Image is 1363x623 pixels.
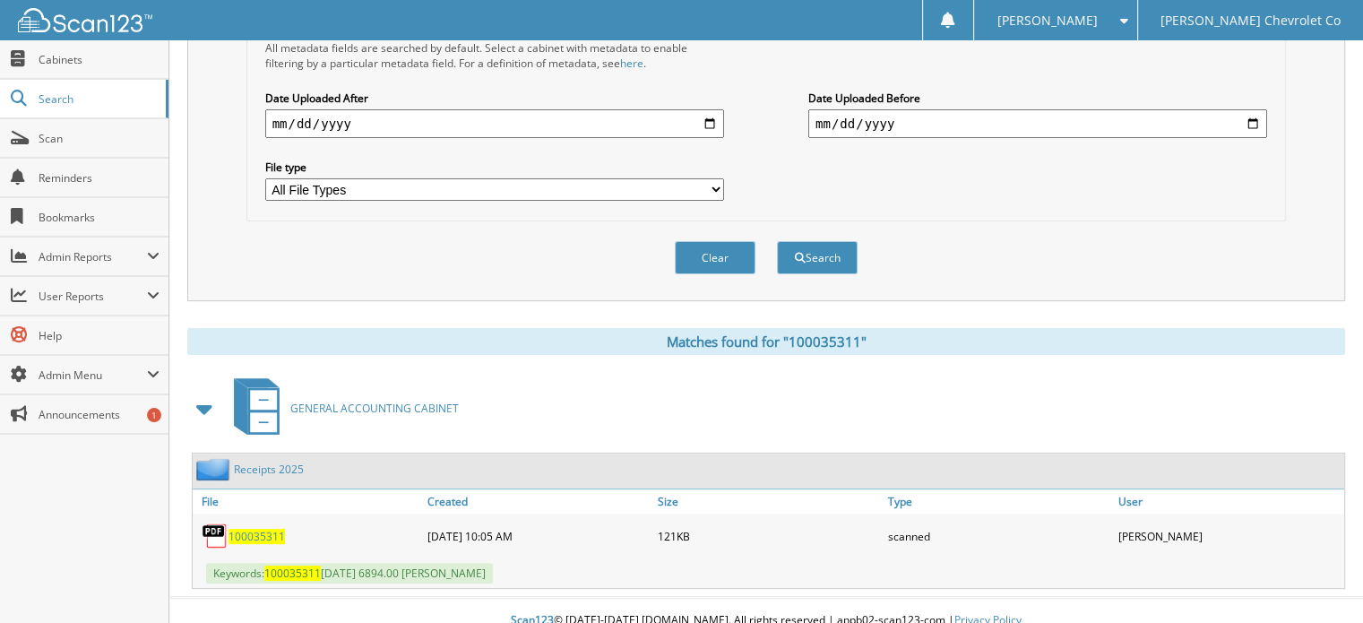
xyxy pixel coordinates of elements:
[39,368,147,383] span: Admin Menu
[39,210,160,225] span: Bookmarks
[147,408,161,422] div: 1
[223,373,459,444] a: GENERAL ACCOUNTING CABINET
[39,52,160,67] span: Cabinets
[202,523,229,549] img: PDF.png
[39,131,160,146] span: Scan
[423,518,653,554] div: [DATE] 10:05 AM
[264,566,321,581] span: 100035311
[39,407,160,422] span: Announcements
[884,518,1114,554] div: scanned
[290,401,459,416] span: GENERAL ACCOUNTING CABINET
[39,91,157,107] span: Search
[206,563,493,584] span: Keywords: [DATE] 6894.00 [PERSON_NAME]
[229,529,285,544] a: 100035311
[265,91,724,106] label: Date Uploaded After
[196,458,234,480] img: folder2.png
[653,489,884,514] a: Size
[675,241,755,274] button: Clear
[265,160,724,175] label: File type
[265,40,724,71] div: All metadata fields are searched by default. Select a cabinet with metadata to enable filtering b...
[777,241,858,274] button: Search
[620,56,643,71] a: here
[39,170,160,186] span: Reminders
[39,249,147,264] span: Admin Reports
[808,91,1267,106] label: Date Uploaded Before
[1114,518,1344,554] div: [PERSON_NAME]
[18,8,152,32] img: scan123-logo-white.svg
[234,462,304,477] a: Receipts 2025
[265,109,724,138] input: start
[193,489,423,514] a: File
[1160,15,1341,26] span: [PERSON_NAME] Chevrolet Co
[187,328,1345,355] div: Matches found for "100035311"
[884,489,1114,514] a: Type
[653,518,884,554] div: 121KB
[423,489,653,514] a: Created
[39,328,160,343] span: Help
[1114,489,1344,514] a: User
[39,289,147,304] span: User Reports
[808,109,1267,138] input: end
[996,15,1097,26] span: [PERSON_NAME]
